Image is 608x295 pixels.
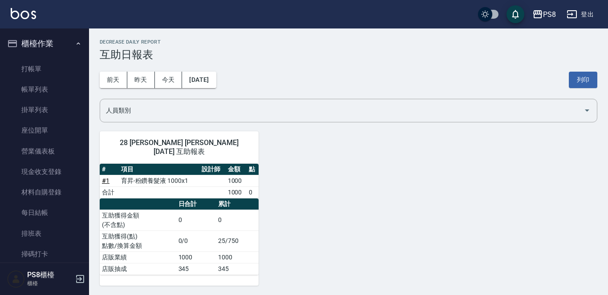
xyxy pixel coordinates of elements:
p: 櫃檯 [27,279,73,287]
img: Logo [11,8,36,19]
td: 345 [216,263,259,275]
button: 前天 [100,72,127,88]
button: 櫃檯作業 [4,32,85,55]
td: 25/750 [216,230,259,251]
th: 設計師 [199,164,225,175]
td: 互助獲得(點) 點數/換算金額 [100,230,176,251]
a: 排班表 [4,223,85,244]
a: 座位開單 [4,120,85,141]
button: [DATE] [182,72,216,88]
td: 1000 [226,175,247,186]
td: 0/0 [176,230,216,251]
td: 1000 [226,186,247,198]
th: 累計 [216,198,259,210]
td: 合計 [100,186,119,198]
div: PS8 [543,9,556,20]
table: a dense table [100,198,259,275]
table: a dense table [100,164,259,198]
th: 金額 [226,164,247,175]
th: # [100,164,119,175]
button: 今天 [155,72,182,88]
td: 店販業績 [100,251,176,263]
button: 列印 [569,72,597,88]
td: 1000 [176,251,216,263]
button: PS8 [529,5,559,24]
h2: Decrease Daily Report [100,39,597,45]
a: 每日結帳 [4,202,85,223]
button: 登出 [563,6,597,23]
a: 掛單列表 [4,100,85,120]
th: 項目 [119,164,200,175]
button: save [507,5,524,23]
td: 345 [176,263,216,275]
img: Person [7,270,25,288]
a: 帳單列表 [4,79,85,100]
a: 打帳單 [4,59,85,79]
a: 材料自購登錄 [4,182,85,202]
a: 現金收支登錄 [4,162,85,182]
a: #1 [102,177,109,184]
td: 0 [216,210,259,230]
a: 掃碼打卡 [4,244,85,264]
button: Open [580,103,594,117]
td: 店販抽成 [100,263,176,275]
td: 0 [176,210,216,230]
input: 人員名稱 [104,103,580,118]
td: 1000 [216,251,259,263]
th: 點 [247,164,259,175]
span: 28 [PERSON_NAME] [PERSON_NAME] [DATE] 互助報表 [110,138,248,156]
h3: 互助日報表 [100,48,597,61]
td: 育昇-粉鑽養髮液 1000x1 [119,175,200,186]
a: 營業儀表板 [4,141,85,162]
button: 昨天 [127,72,155,88]
td: 互助獲得金額 (不含點) [100,210,176,230]
td: 0 [247,186,259,198]
th: 日合計 [176,198,216,210]
h5: PS8櫃檯 [27,271,73,279]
